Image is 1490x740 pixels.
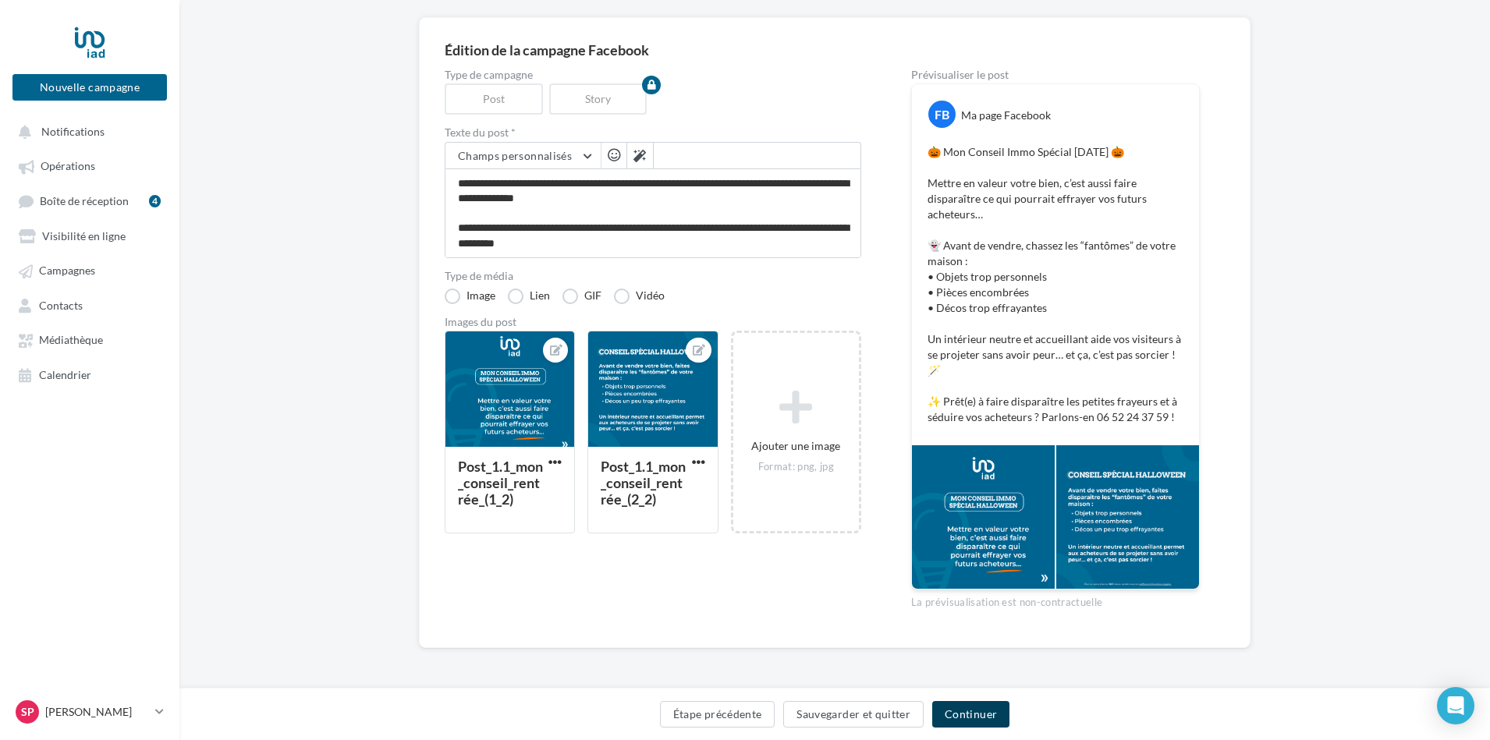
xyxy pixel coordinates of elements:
[928,144,1183,425] p: 🎃 Mon Conseil Immo Spécial [DATE] 🎃 Mettre en valeur votre bien, c’est aussi faire disparaître ce...
[9,221,170,250] a: Visibilité en ligne
[660,701,775,728] button: Étape précédente
[783,701,924,728] button: Sauvegarder et quitter
[932,701,1009,728] button: Continuer
[445,127,861,138] label: Texte du post *
[9,151,170,179] a: Opérations
[42,229,126,243] span: Visibilité en ligne
[149,195,161,207] div: 4
[445,271,861,281] label: Type de média
[12,74,167,101] button: Nouvelle campagne
[39,368,91,381] span: Calendrier
[45,704,149,720] p: [PERSON_NAME]
[9,256,170,284] a: Campagnes
[445,43,1225,57] div: Édition de la campagne Facebook
[39,334,103,347] span: Médiathèque
[961,108,1051,123] div: Ma page Facebook
[458,149,572,162] span: Champs personnalisés
[928,101,956,128] div: FB
[614,289,665,304] label: Vidéo
[9,117,164,145] button: Notifications
[1437,687,1474,724] div: Open Intercom Messenger
[562,289,601,304] label: GIF
[9,325,170,353] a: Médiathèque
[445,143,601,169] button: Champs personnalisés
[12,697,167,727] a: Sp [PERSON_NAME]
[9,291,170,319] a: Contacts
[39,264,95,278] span: Campagnes
[911,590,1200,610] div: La prévisualisation est non-contractuelle
[458,458,543,508] div: Post_1.1_mon_conseil_rentrée_(1_2)
[911,69,1200,80] div: Prévisualiser le post
[41,125,105,138] span: Notifications
[445,69,861,80] label: Type de campagne
[39,299,83,312] span: Contacts
[40,194,129,207] span: Boîte de réception
[508,289,550,304] label: Lien
[9,186,170,215] a: Boîte de réception4
[445,289,495,304] label: Image
[601,458,686,508] div: Post_1.1_mon_conseil_rentrée_(2_2)
[9,360,170,388] a: Calendrier
[41,160,95,173] span: Opérations
[21,704,34,720] span: Sp
[445,317,861,328] div: Images du post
